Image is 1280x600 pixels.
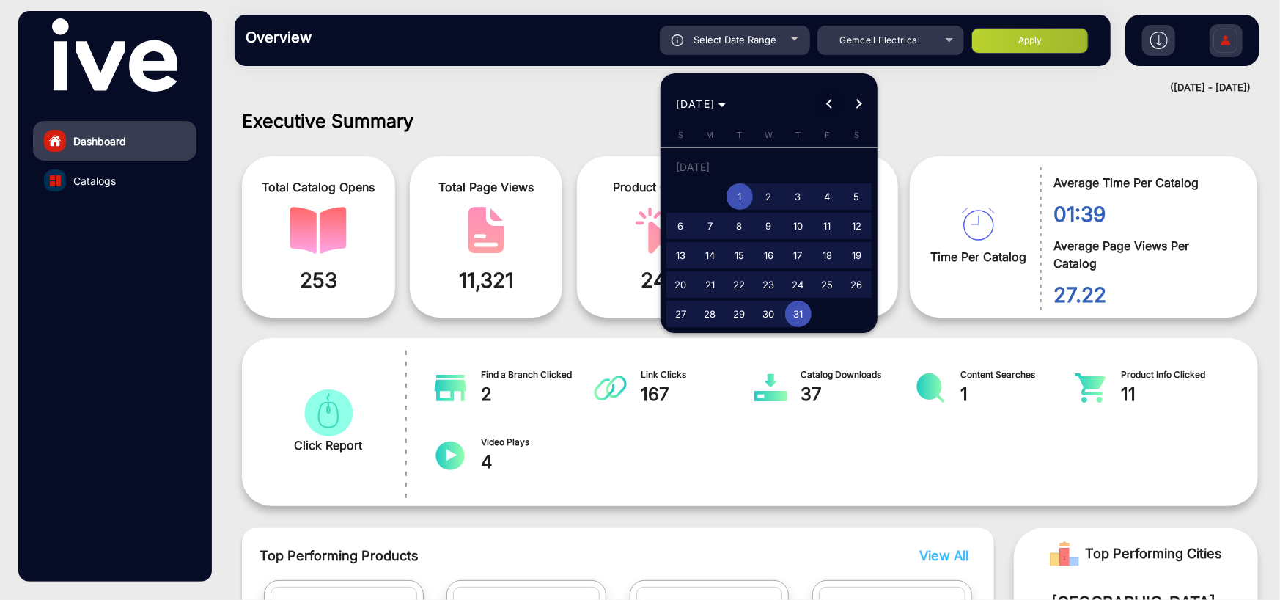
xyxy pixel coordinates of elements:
span: 29 [727,301,753,327]
span: T [737,130,742,140]
button: July 12, 2025 [842,211,872,241]
button: July 20, 2025 [666,270,696,299]
button: July 27, 2025 [666,299,696,329]
span: S [854,130,859,140]
button: July 26, 2025 [842,270,872,299]
span: 16 [756,242,782,268]
span: [DATE] [676,98,716,110]
span: 18 [814,242,841,268]
span: 11 [814,213,841,239]
button: July 14, 2025 [696,241,725,270]
button: July 15, 2025 [725,241,754,270]
span: 15 [727,242,753,268]
button: July 7, 2025 [696,211,725,241]
span: 21 [697,271,724,298]
span: 31 [785,301,812,327]
button: July 21, 2025 [696,270,725,299]
span: 24 [785,271,812,298]
span: 19 [844,242,870,268]
button: July 5, 2025 [842,182,872,211]
span: 10 [785,213,812,239]
button: July 23, 2025 [754,270,784,299]
button: July 30, 2025 [754,299,784,329]
span: 4 [814,183,841,210]
button: July 3, 2025 [784,182,813,211]
button: Next month [844,89,873,119]
button: July 11, 2025 [813,211,842,241]
span: 12 [844,213,870,239]
button: July 19, 2025 [842,241,872,270]
button: July 31, 2025 [784,299,813,329]
button: Previous month [814,89,844,119]
button: Choose month and year [670,91,732,117]
span: W [765,130,773,140]
span: 25 [814,271,841,298]
span: 23 [756,271,782,298]
button: July 2, 2025 [754,182,784,211]
span: F [825,130,830,140]
button: July 25, 2025 [813,270,842,299]
button: July 17, 2025 [784,241,813,270]
span: 2 [756,183,782,210]
button: July 16, 2025 [754,241,784,270]
button: July 1, 2025 [725,182,754,211]
span: 17 [785,242,812,268]
button: July 24, 2025 [784,270,813,299]
button: July 13, 2025 [666,241,696,270]
span: 20 [668,271,694,298]
span: M [707,130,714,140]
span: 28 [697,301,724,327]
span: 8 [727,213,753,239]
span: 3 [785,183,812,210]
span: 22 [727,271,753,298]
button: July 29, 2025 [725,299,754,329]
button: July 8, 2025 [725,211,754,241]
button: July 28, 2025 [696,299,725,329]
span: 13 [668,242,694,268]
button: July 22, 2025 [725,270,754,299]
span: 1 [727,183,753,210]
span: 5 [844,183,870,210]
span: 26 [844,271,870,298]
td: [DATE] [666,153,872,182]
button: July 10, 2025 [784,211,813,241]
span: S [678,130,683,140]
button: July 18, 2025 [813,241,842,270]
span: 27 [668,301,694,327]
span: 6 [668,213,694,239]
button: July 9, 2025 [754,211,784,241]
button: July 4, 2025 [813,182,842,211]
span: 9 [756,213,782,239]
button: July 6, 2025 [666,211,696,241]
span: 7 [697,213,724,239]
span: 14 [697,242,724,268]
span: 30 [756,301,782,327]
span: T [795,130,801,140]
